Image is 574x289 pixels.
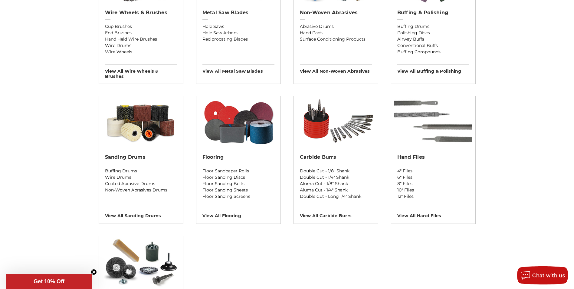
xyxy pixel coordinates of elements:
[105,209,177,218] h3: View All sanding drums
[105,181,177,187] a: Coated Abrasive Drums
[300,10,372,16] h2: Non-woven Abrasives
[202,10,274,16] h2: Metal Saw Blades
[397,154,469,160] h2: Hand Files
[300,36,372,42] a: Surface Conditioning Products
[397,181,469,187] a: 8" Files
[397,49,469,55] a: Buffing Compounds
[300,187,372,193] a: Aluma Cut - 1/4" Shank
[394,96,472,148] img: Hand Files
[202,181,274,187] a: Floor Sanding Belts
[105,49,177,55] a: Wire Wheels
[202,174,274,181] a: Floor Sanding Discs
[105,23,177,30] a: Cup Brushes
[105,36,177,42] a: Hand Held Wire Brushes
[102,236,180,288] img: Accessories & More
[300,154,372,160] h2: Carbide Burrs
[105,42,177,49] a: Wire Drums
[6,274,92,289] div: Get 10% OffClose teaser
[300,209,372,218] h3: View All carbide burrs
[397,209,469,218] h3: View All hand files
[300,181,372,187] a: Aluma Cut - 1/8" Shank
[397,23,469,30] a: Buffing Drums
[105,10,177,16] h2: Wire Wheels & Brushes
[105,154,177,160] h2: Sanding Drums
[397,174,469,181] a: 6" Files
[105,187,177,193] a: Non-Woven Abrasives Drums
[105,64,177,79] h3: View All wire wheels & brushes
[300,193,372,200] a: Double Cut - Long 1/4" Shank
[202,154,274,160] h2: Flooring
[105,174,177,181] a: Wire Drums
[202,168,274,174] a: Floor Sandpaper Rolls
[105,30,177,36] a: End Brushes
[517,266,568,284] button: Chat with us
[34,278,64,284] span: Get 10% Off
[397,64,469,74] h3: View All buffing & polishing
[202,209,274,218] h3: View All flooring
[199,96,277,148] img: Flooring
[202,36,274,42] a: Reciprocating Blades
[91,269,97,275] button: Close teaser
[202,193,274,200] a: Floor Sanding Screens
[300,64,372,74] h3: View All non-woven abrasives
[300,168,372,174] a: Double Cut - 1/8" Shank
[300,23,372,30] a: Abrasive Drums
[397,193,469,200] a: 12" Files
[99,96,183,148] img: Sanding Drums
[202,64,274,74] h3: View All metal saw blades
[202,187,274,193] a: Floor Sanding Sheets
[202,30,274,36] a: Hole Saw Arbors
[397,168,469,174] a: 4" Files
[105,168,177,174] a: Buffing Drums
[300,174,372,181] a: Double Cut - 1/4" Shank
[397,36,469,42] a: Airway Buffs
[397,187,469,193] a: 10" Files
[397,10,469,16] h2: Buffing & Polishing
[532,273,565,278] span: Chat with us
[202,23,274,30] a: Hole Saws
[300,30,372,36] a: Hand Pads
[397,42,469,49] a: Conventional Buffs
[294,96,378,148] img: Carbide Burrs
[397,30,469,36] a: Polishing Discs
